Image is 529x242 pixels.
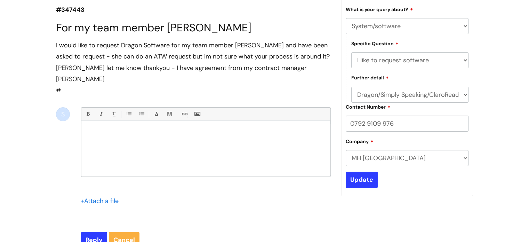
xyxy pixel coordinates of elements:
[56,40,331,96] div: #
[165,110,174,118] a: Back Color
[83,110,92,118] a: Bold (Ctrl-B)
[56,21,331,34] h1: For my team member [PERSON_NAME]
[56,107,70,121] div: S
[137,110,146,118] a: 1. Ordered List (Ctrl-Shift-8)
[346,103,391,110] label: Contact Number
[351,74,389,81] label: Further detail
[124,110,133,118] a: • Unordered List (Ctrl-Shift-7)
[152,110,161,118] a: Font Color
[346,6,413,13] label: What is your query about?
[346,138,374,145] label: Company
[351,40,399,47] label: Specific Question
[96,110,105,118] a: Italic (Ctrl-I)
[346,172,378,188] input: Update
[81,195,123,206] div: Attach a file
[180,110,189,118] a: Link
[193,110,201,118] a: Insert Image...
[56,40,331,85] div: I would like to request Dragon Software for my team member [PERSON_NAME] and have been asked to r...
[109,110,118,118] a: Underline(Ctrl-U)
[56,4,331,15] p: #347443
